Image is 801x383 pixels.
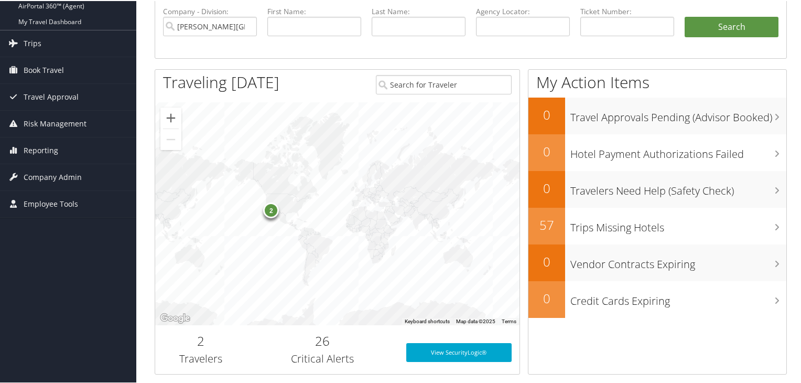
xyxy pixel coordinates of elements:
[528,70,786,92] h1: My Action Items
[570,288,786,307] h3: Credit Cards Expiring
[528,133,786,170] a: 0Hotel Payment Authorizations Failed
[163,331,239,349] h2: 2
[528,207,786,243] a: 57Trips Missing Hotels
[528,215,565,233] h2: 57
[580,5,674,16] label: Ticket Number:
[570,214,786,234] h3: Trips Missing Hotels
[24,83,79,109] span: Travel Approval
[254,331,391,349] h2: 26
[406,342,512,361] a: View SecurityLogic®
[570,141,786,161] h3: Hotel Payment Authorizations Failed
[267,5,361,16] label: First Name:
[528,243,786,280] a: 0Vendor Contracts Expiring
[263,201,279,217] div: 2
[570,104,786,124] h3: Travel Approvals Pending (Advisor Booked)
[502,317,516,323] a: Terms (opens in new tab)
[24,190,78,216] span: Employee Tools
[160,107,181,127] button: Zoom in
[163,350,239,365] h3: Travelers
[570,251,786,271] h3: Vendor Contracts Expiring
[372,5,466,16] label: Last Name:
[528,252,565,270] h2: 0
[570,177,786,197] h3: Travelers Need Help (Safety Check)
[24,136,58,163] span: Reporting
[158,311,192,324] img: Google
[158,311,192,324] a: Open this area in Google Maps (opens a new window)
[254,350,391,365] h3: Critical Alerts
[528,280,786,317] a: 0Credit Cards Expiring
[24,29,41,56] span: Trips
[476,5,570,16] label: Agency Locator:
[163,70,279,92] h1: Traveling [DATE]
[24,56,64,82] span: Book Travel
[685,16,778,37] button: Search
[528,178,565,196] h2: 0
[163,5,257,16] label: Company - Division:
[160,128,181,149] button: Zoom out
[528,142,565,159] h2: 0
[456,317,495,323] span: Map data ©2025
[376,74,512,93] input: Search for Traveler
[528,170,786,207] a: 0Travelers Need Help (Safety Check)
[405,317,450,324] button: Keyboard shortcuts
[528,97,786,133] a: 0Travel Approvals Pending (Advisor Booked)
[528,289,565,306] h2: 0
[24,110,86,136] span: Risk Management
[528,105,565,123] h2: 0
[24,163,82,189] span: Company Admin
